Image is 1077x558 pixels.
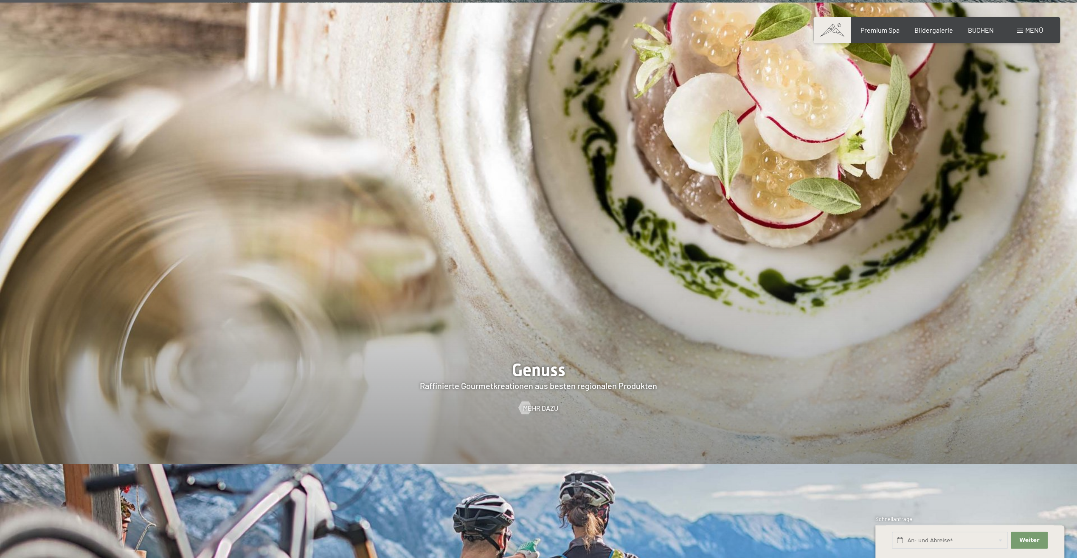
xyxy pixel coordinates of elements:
[1019,536,1039,544] span: Weiter
[968,26,994,34] a: BUCHEN
[523,403,558,413] span: Mehr dazu
[875,516,912,522] span: Schnellanfrage
[519,403,558,413] a: Mehr dazu
[914,26,953,34] a: Bildergalerie
[1025,26,1043,34] span: Menü
[1011,532,1047,549] button: Weiter
[860,26,899,34] a: Premium Spa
